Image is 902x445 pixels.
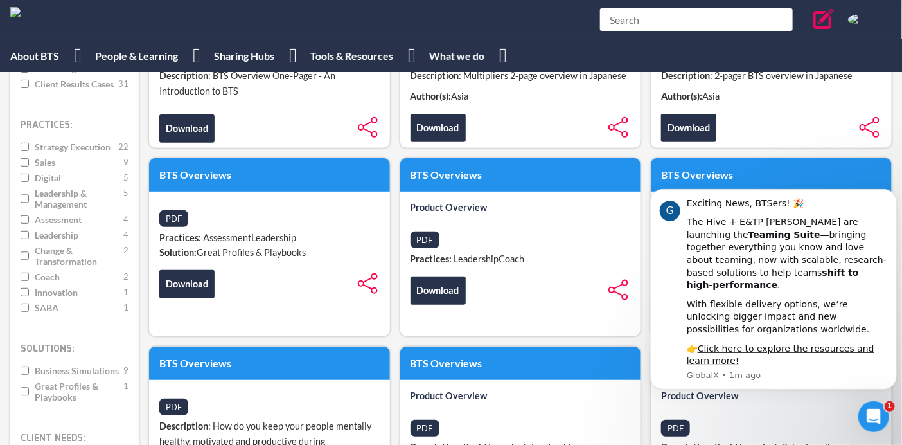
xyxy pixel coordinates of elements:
[645,183,902,410] iframe: Intercom notifications message
[411,232,439,248] span: PDF
[251,232,296,243] span: Leadership
[123,230,128,241] span: 4
[35,141,115,152] span: Strategy Execution
[159,270,215,298] a: Download
[661,420,690,437] span: PDF
[123,157,128,168] span: 9
[123,381,128,403] span: 1
[21,433,128,444] h2: Client Needs:
[844,10,892,30] img: Profile
[123,188,128,210] span: 5
[21,271,29,282] input: Coach 2
[204,39,300,72] a: Sharing Hubs
[454,253,499,264] span: Leadership
[159,247,197,258] strong: Solution:
[159,210,188,227] span: PDF
[661,91,702,102] strong: Author(s):
[159,421,208,431] strong: Description
[149,158,390,192] h1: BTS Overviews
[400,347,641,380] h1: BTS Overviews
[123,302,128,313] span: 1
[123,365,128,376] span: 9
[123,214,128,225] span: 4
[35,365,120,376] span: Business simulations
[411,70,459,81] strong: Description
[159,399,188,415] span: PDF
[203,232,251,243] span: Assessment
[35,78,115,89] span: Client Results Cases
[21,188,29,210] input: Leadership & Management 5
[35,381,120,403] span: Great Profiles & Playbooks
[600,8,793,31] input: Search
[35,188,120,210] span: Leadership & Management
[21,120,128,131] h2: Practices:
[35,157,120,168] span: Sales
[35,245,120,267] span: Change & Transformation
[35,271,120,282] span: Coach
[149,245,390,260] li: Great Profiles & Playbooks
[411,253,452,264] strong: Practices:
[123,172,128,183] span: 5
[123,271,128,282] span: 2
[400,385,641,406] h2: Product Overview
[400,158,641,192] h1: BTS Overviews
[35,172,120,183] span: Digital
[21,172,29,183] input: Digital 5
[21,287,29,298] input: Innovation 1
[885,401,895,412] span: 1
[411,114,466,142] a: Download
[400,89,641,104] li: Asia
[21,78,29,89] input: Client Results Cases 31
[21,214,29,225] input: Assessment 4
[123,245,128,267] span: 2
[411,91,452,102] strong: Author(s):
[85,39,204,72] a: People & Learning
[21,344,128,355] h2: Solutions:
[118,78,128,89] span: 31
[35,302,120,313] span: SABA
[661,114,716,142] a: Download
[21,365,29,376] input: Business simulations 9
[21,245,29,267] input: Change & Transformation 2
[21,230,29,241] input: Leadership 4
[10,7,57,32] img: BTS
[411,420,439,437] span: PDF
[21,381,29,403] input: Great Profiles & Playbooks 1
[300,39,419,72] a: Tools & Resources
[858,401,889,432] iframe: Intercom live chat
[159,232,201,243] strong: Practices:
[21,141,29,152] input: Strategy Execution 22
[834,10,892,30] a: Profile
[159,114,215,143] a: Download
[813,8,834,29] img: Create
[10,6,57,32] a: BTS Home
[149,347,390,380] h1: BTS Overviews
[35,214,120,225] span: Assessment
[21,157,29,168] input: Sales 9
[400,68,641,89] p: : Multipliers 2-page overview in Japanese
[159,70,208,81] strong: Description
[35,230,120,241] span: Leadership
[499,253,525,264] span: Coach
[123,287,128,298] span: 1
[661,70,710,81] strong: Description
[400,197,641,218] h2: Product Overview
[651,158,892,192] h1: BTS Overviews
[651,89,892,104] li: Asia
[21,302,29,313] input: SABA 1
[411,277,466,305] a: Download
[419,39,510,72] a: What we do
[149,68,390,104] p: : BTS Overview One-Pager - An Introduction to BTS
[651,68,892,89] p: : 2-pager BTS overview in Japanese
